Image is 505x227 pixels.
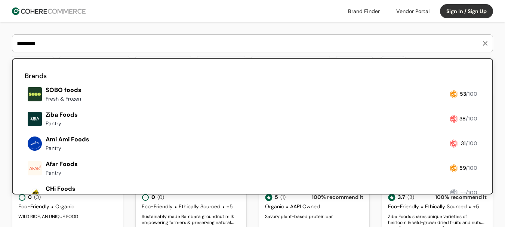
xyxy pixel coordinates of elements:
[460,91,466,97] span: 53
[25,71,480,81] h2: Brands
[459,165,466,171] span: 59
[466,91,477,97] span: /100
[12,7,86,15] img: Cohere Logo
[460,189,466,196] span: --
[466,165,477,171] span: /100
[466,189,477,196] span: /100
[459,115,466,122] span: 38
[461,140,466,147] span: 31
[466,140,477,147] span: /100
[379,56,408,68] button: Clear
[440,4,493,18] button: Sign In / Sign Up
[466,115,477,122] span: /100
